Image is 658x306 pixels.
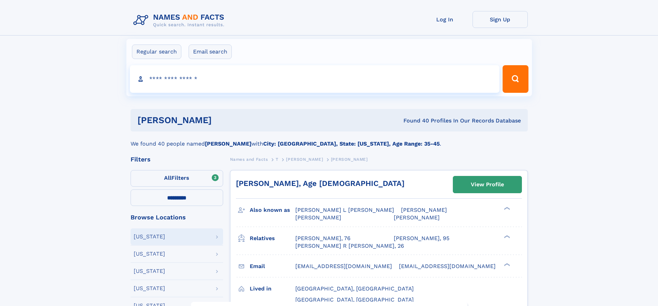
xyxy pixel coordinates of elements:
div: We found 40 people named with . [131,131,528,148]
input: search input [130,65,500,93]
span: [PERSON_NAME] [295,214,341,221]
span: [EMAIL_ADDRESS][DOMAIN_NAME] [399,263,496,269]
div: Filters [131,156,223,162]
a: [PERSON_NAME], 76 [295,235,351,242]
div: [US_STATE] [134,251,165,257]
h1: [PERSON_NAME] [137,116,308,125]
span: [PERSON_NAME] [394,214,440,221]
span: [PERSON_NAME] L [PERSON_NAME] [295,207,394,213]
div: Browse Locations [131,214,223,220]
div: [US_STATE] [134,268,165,274]
a: View Profile [453,176,522,193]
a: [PERSON_NAME] R [PERSON_NAME], 26 [295,242,404,250]
span: [PERSON_NAME] [286,157,323,162]
div: ❯ [502,262,511,267]
a: [PERSON_NAME] [286,155,323,164]
label: Email search [189,45,232,59]
h3: Also known as [250,204,295,216]
a: Names and Facts [230,155,268,164]
div: [US_STATE] [134,234,165,239]
a: Sign Up [473,11,528,28]
span: [PERSON_NAME] [401,207,447,213]
span: T [276,157,278,162]
span: [EMAIL_ADDRESS][DOMAIN_NAME] [295,263,392,269]
h3: Lived in [250,283,295,295]
span: [GEOGRAPHIC_DATA], [GEOGRAPHIC_DATA] [295,296,414,303]
a: Log In [417,11,473,28]
button: Search Button [503,65,528,93]
label: Regular search [132,45,181,59]
img: Logo Names and Facts [131,11,230,30]
div: Found 40 Profiles In Our Records Database [307,117,521,125]
div: ❯ [502,234,511,239]
div: ❯ [502,206,511,211]
h3: Email [250,260,295,272]
span: [GEOGRAPHIC_DATA], [GEOGRAPHIC_DATA] [295,285,414,292]
a: [PERSON_NAME], Age [DEMOGRAPHIC_DATA] [236,179,404,188]
label: Filters [131,170,223,187]
span: All [164,175,171,181]
b: City: [GEOGRAPHIC_DATA], State: [US_STATE], Age Range: 35-45 [263,140,440,147]
div: View Profile [471,177,504,193]
a: [PERSON_NAME], 95 [394,235,449,242]
div: [US_STATE] [134,286,165,291]
b: [PERSON_NAME] [205,140,251,147]
a: T [276,155,278,164]
h3: Relatives [250,233,295,244]
span: [PERSON_NAME] [331,157,368,162]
